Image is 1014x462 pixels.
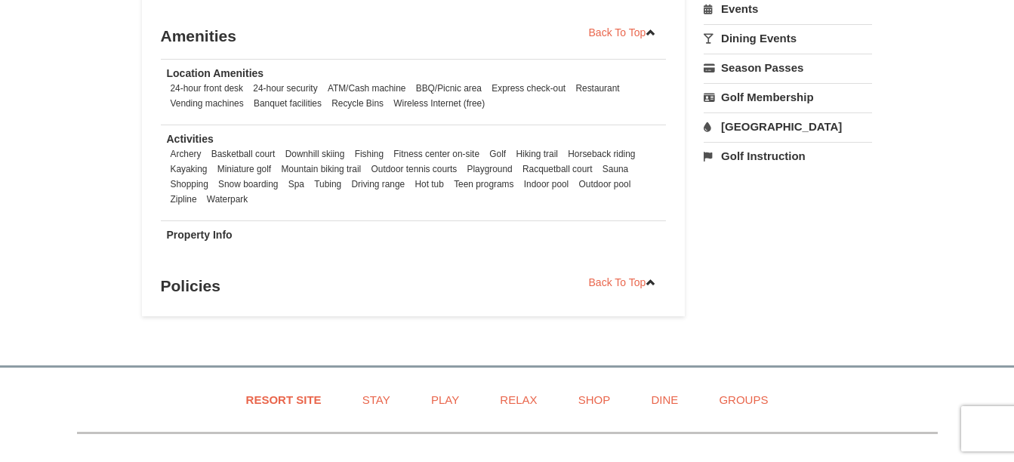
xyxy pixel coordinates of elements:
[214,177,282,192] li: Snow boarding
[167,229,233,241] strong: Property Info
[572,81,623,96] li: Restaurant
[412,383,478,417] a: Play
[488,81,569,96] li: Express check-out
[344,383,409,417] a: Stay
[704,54,872,82] a: Season Passes
[282,146,349,162] li: Downhill skiing
[161,21,667,51] h3: Amenities
[347,177,408,192] li: Driving range
[390,96,489,111] li: Wireless Internet (free)
[167,67,264,79] strong: Location Amenities
[599,162,632,177] li: Sauna
[328,96,387,111] li: Recycle Bins
[227,383,341,417] a: Resort Site
[575,177,635,192] li: Outdoor pool
[464,162,516,177] li: Playground
[559,383,630,417] a: Shop
[564,146,639,162] li: Horseback riding
[368,162,461,177] li: Outdoor tennis courts
[250,96,325,111] li: Banquet facilities
[167,81,248,96] li: 24-hour front desk
[704,142,872,170] a: Golf Instruction
[704,112,872,140] a: [GEOGRAPHIC_DATA]
[632,383,697,417] a: Dine
[324,81,410,96] li: ATM/Cash machine
[208,146,279,162] li: Basketball court
[161,271,667,301] h3: Policies
[519,162,596,177] li: Racquetball court
[214,162,275,177] li: Miniature golf
[203,192,251,207] li: Waterpark
[520,177,573,192] li: Indoor pool
[249,81,321,96] li: 24-hour security
[704,83,872,111] a: Golf Membership
[481,383,556,417] a: Relax
[411,177,447,192] li: Hot tub
[167,133,214,145] strong: Activities
[700,383,787,417] a: Groups
[450,177,517,192] li: Teen programs
[390,146,483,162] li: Fitness center on-site
[167,192,201,207] li: Zipline
[579,271,667,294] a: Back To Top
[704,24,872,52] a: Dining Events
[351,146,387,162] li: Fishing
[277,162,365,177] li: Mountain biking trail
[512,146,562,162] li: Hiking trail
[579,21,667,44] a: Back To Top
[167,146,205,162] li: Archery
[167,177,212,192] li: Shopping
[412,81,485,96] li: BBQ/Picnic area
[310,177,345,192] li: Tubing
[167,96,248,111] li: Vending machines
[285,177,308,192] li: Spa
[485,146,510,162] li: Golf
[167,162,211,177] li: Kayaking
